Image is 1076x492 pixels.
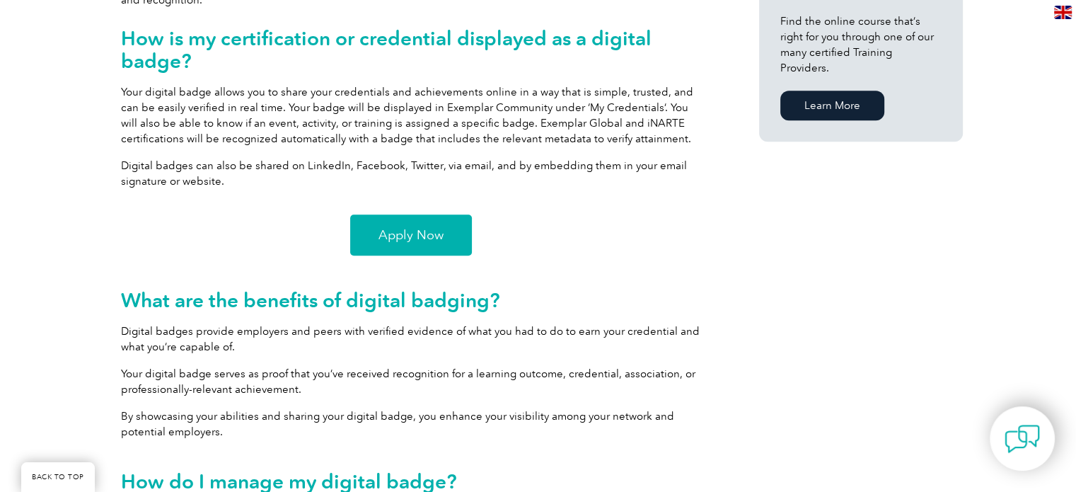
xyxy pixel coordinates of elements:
a: BACK TO TOP [21,462,95,492]
img: contact-chat.png [1005,421,1040,457]
p: Digital badges provide employers and peers with verified evidence of what you had to do to earn y... [121,324,701,355]
p: Find the online course that’s right for you through one of our many certified Training Providers. [780,13,942,76]
p: By showcasing your abilities and sharing your digital badge, you enhance your visibility among yo... [121,408,701,440]
img: en [1054,6,1072,19]
p: Digital badges can also be shared on LinkedIn, Facebook, Twitter, via email, and by embedding the... [121,158,701,189]
p: Your digital badge allows you to share your credentials and achievements online in a way that is ... [121,84,701,147]
h2: How is my certification or credential displayed as a digital badge? [121,27,701,72]
span: Apply Now [378,229,444,241]
a: Learn More [780,91,884,120]
h2: What are the benefits of digital badging? [121,289,701,311]
a: Apply Now [350,214,472,256]
p: Your digital badge serves as proof that you’ve received recognition for a learning outcome, crede... [121,366,701,397]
